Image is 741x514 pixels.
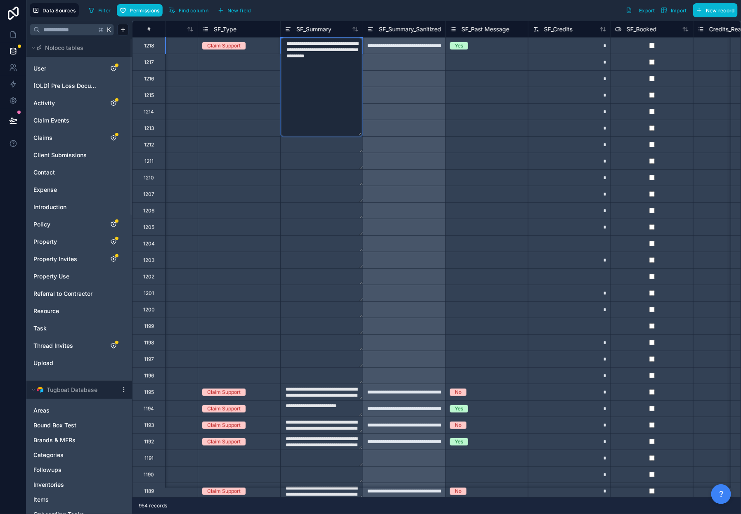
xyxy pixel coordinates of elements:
span: Import [671,7,687,14]
div: Contact [30,166,129,179]
span: Data Sources [43,7,76,14]
div: 1202 [143,274,154,280]
div: Yes [455,42,463,50]
div: Areas [30,404,129,417]
div: 1201 [144,290,154,297]
a: Property [33,238,100,246]
span: Claims [33,134,52,142]
div: Property Invites [30,252,129,266]
div: 1214 [144,108,154,115]
span: Filter [98,7,111,14]
button: New field [215,4,254,17]
div: Client Submissions [30,149,129,162]
div: Brands & MFRs [30,434,129,447]
button: Noloco tables [30,42,124,54]
div: 1205 [143,224,154,231]
div: [OLD] Pre Loss Documentation [30,79,129,92]
a: Policy [33,220,100,229]
span: Expense [33,186,57,194]
a: Property Invites [33,255,100,263]
div: # [139,26,159,32]
span: Claim Events [33,116,69,125]
a: New record [690,3,738,17]
div: Claim Support [207,488,241,495]
div: Yes [455,405,463,413]
div: No [455,422,462,429]
button: Permissions [117,4,162,17]
a: Contact [33,168,100,177]
div: Claim Support [207,389,241,396]
span: Categories [33,451,64,459]
button: Data Sources [30,3,79,17]
span: Find column [179,7,208,14]
div: 1204 [143,240,155,247]
span: Areas [33,406,50,415]
div: No [455,488,462,495]
a: Permissions [117,4,166,17]
span: 954 records [139,502,167,509]
span: Client Submissions [33,151,87,159]
div: Items [30,493,129,506]
span: Noloco tables [45,44,83,52]
div: No [455,389,462,396]
span: SF_Summary_Sanitized [379,25,441,33]
div: Upload [30,356,129,370]
span: Property Use [33,272,69,281]
div: 1198 [144,340,154,346]
div: Property [30,235,129,248]
div: 1189 [144,488,154,495]
div: Claim Support [207,422,241,429]
a: Claim Events [33,116,100,125]
span: SF_Summary [296,25,331,33]
span: Activity [33,99,55,107]
div: Claim Support [207,42,241,50]
div: 1191 [144,455,154,462]
div: 1211 [144,158,154,165]
a: Referral to Contractor [33,290,100,298]
div: Claims [30,131,129,144]
div: 1203 [143,257,154,264]
button: Import [658,3,690,17]
span: SF_Booked [627,25,657,33]
button: New record [693,3,738,17]
a: Brands & MFRs [33,436,109,444]
span: Contact [33,168,55,177]
button: ? [711,484,731,504]
a: Claims [33,134,100,142]
span: SF_Past Message [462,25,509,33]
a: Introduction [33,203,100,211]
span: Tugboat Database [47,386,97,394]
a: Areas [33,406,109,415]
span: Referral to Contractor [33,290,92,298]
a: Property Use [33,272,100,281]
a: Upload [33,359,100,367]
span: Brands & MFRs [33,436,76,444]
span: Property Invites [33,255,77,263]
a: Items [33,495,109,504]
button: Export [623,3,658,17]
div: Bound Box Test [30,419,129,432]
a: Task [33,324,100,332]
a: Thread Invites [33,342,100,350]
div: Task [30,322,129,335]
a: [OLD] Pre Loss Documentation [33,82,100,90]
span: New record [706,7,735,14]
div: 1218 [144,42,154,49]
div: Property Use [30,270,129,283]
span: Followups [33,466,62,474]
div: 1200 [143,307,155,313]
div: 1215 [144,92,154,99]
a: Resource [33,307,100,315]
div: 1216 [144,75,154,82]
a: Bound Box Test [33,421,109,429]
span: SF_Type [214,25,237,33]
a: Client Submissions [33,151,100,159]
div: Categories [30,448,129,462]
div: 1217 [144,59,154,66]
span: User [33,64,46,73]
div: Referral to Contractor [30,287,129,300]
div: 1212 [144,141,154,148]
div: 1197 [144,356,154,363]
div: Followups [30,463,129,476]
